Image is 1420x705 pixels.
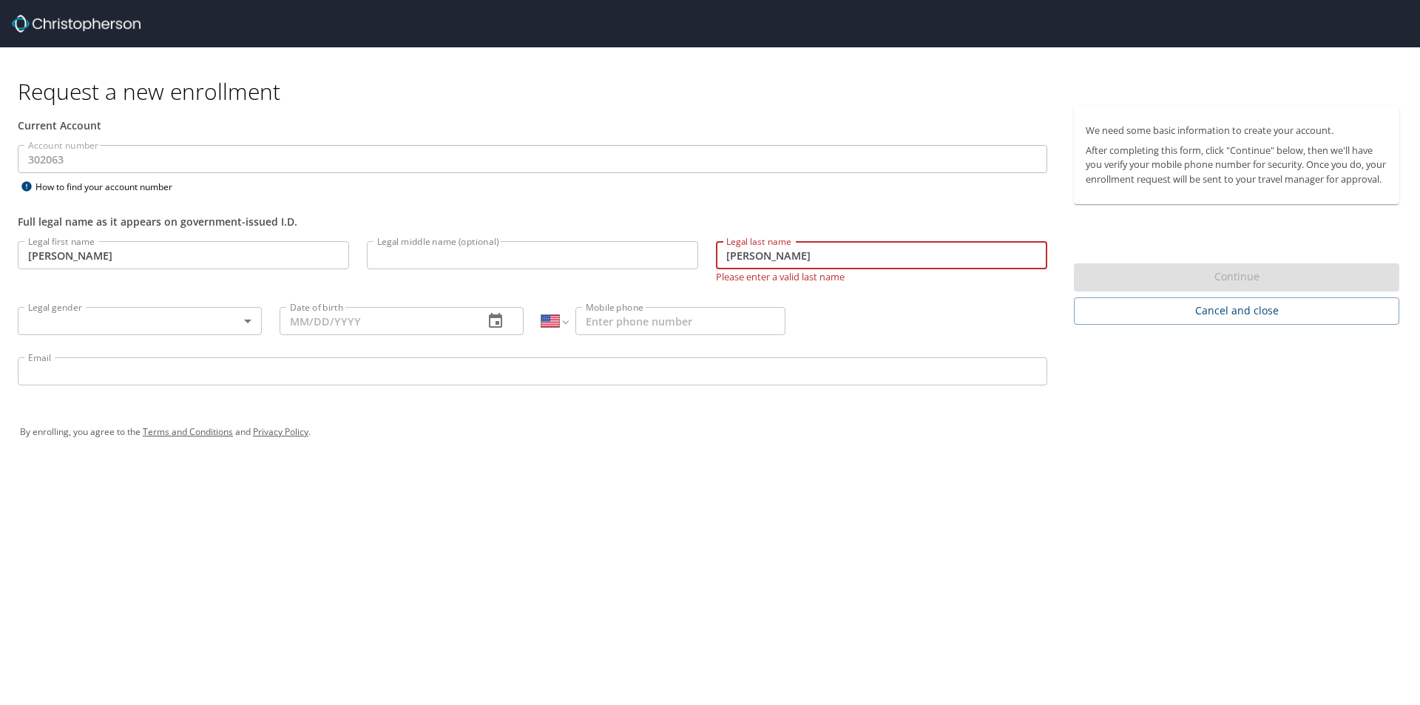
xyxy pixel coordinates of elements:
span: Cancel and close [1086,302,1387,320]
input: Enter phone number [575,307,785,335]
input: MM/DD/YYYY [280,307,472,335]
p: Please enter a valid last name [716,269,1047,283]
p: We need some basic information to create your account. [1086,124,1387,138]
div: How to find your account number [18,178,203,196]
img: cbt logo [12,15,141,33]
div: By enrolling, you agree to the and . [20,414,1400,451]
h1: Request a new enrollment [18,77,1411,106]
button: Cancel and close [1074,297,1399,325]
p: After completing this form, click "Continue" below, then we'll have you verify your mobile phone ... [1086,144,1387,186]
a: Privacy Policy [253,425,308,438]
div: Full legal name as it appears on government-issued I.D. [18,214,1047,229]
div: Current Account [18,118,1047,133]
a: Terms and Conditions [143,425,233,438]
div: ​ [18,307,262,335]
